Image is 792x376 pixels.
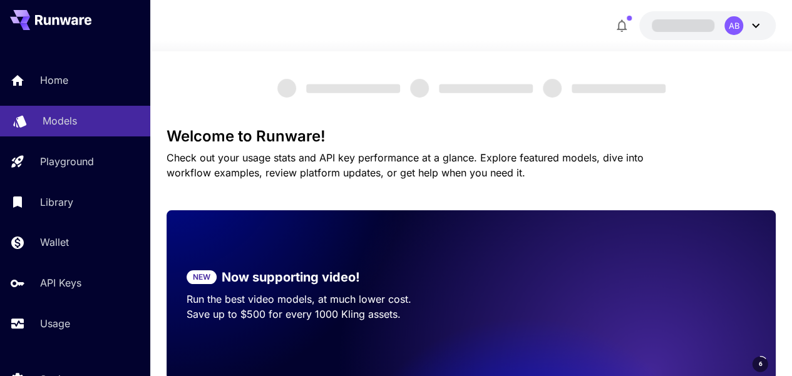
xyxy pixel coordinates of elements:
p: Usage [40,316,70,331]
p: API Keys [40,275,81,290]
div: AB [724,16,743,35]
p: Models [43,113,77,128]
h3: Welcome to Runware! [167,128,776,145]
p: Now supporting video! [222,268,360,287]
p: Library [40,195,73,210]
p: Home [40,73,68,88]
p: Playground [40,154,94,169]
p: Save up to $500 for every 1000 Kling assets. [187,307,451,322]
span: Check out your usage stats and API key performance at a glance. Explore featured models, dive int... [167,151,644,179]
p: Wallet [40,235,69,250]
p: Run the best video models, at much lower cost. [187,292,451,307]
p: NEW [193,272,210,283]
button: AB [639,11,776,40]
span: 6 [758,359,762,368]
